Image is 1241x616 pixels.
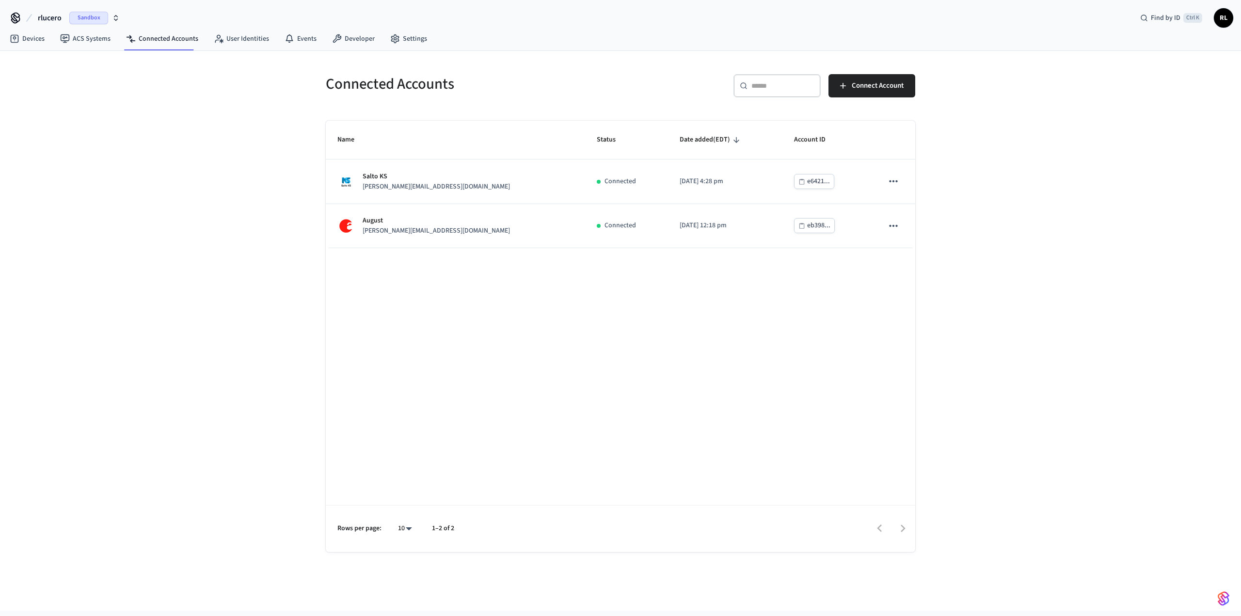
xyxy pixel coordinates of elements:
[363,182,510,192] p: [PERSON_NAME][EMAIL_ADDRESS][DOMAIN_NAME]
[1218,591,1229,606] img: SeamLogoGradient.69752ec5.svg
[605,176,636,187] p: Connected
[1183,13,1202,23] span: Ctrl K
[393,521,416,536] div: 10
[605,221,636,231] p: Connected
[382,30,435,47] a: Settings
[206,30,277,47] a: User Identities
[326,121,915,248] table: sticky table
[363,226,510,236] p: [PERSON_NAME][EMAIL_ADDRESS][DOMAIN_NAME]
[1215,9,1232,27] span: RL
[2,30,52,47] a: Devices
[828,74,915,97] button: Connect Account
[324,30,382,47] a: Developer
[337,523,382,534] p: Rows per page:
[337,173,355,190] img: Salto KS Logo
[118,30,206,47] a: Connected Accounts
[277,30,324,47] a: Events
[680,176,771,187] p: [DATE] 4:28 pm
[363,172,510,182] p: Salto KS
[680,221,771,231] p: [DATE] 12:18 pm
[38,12,62,24] span: rlucero
[852,79,904,92] span: Connect Account
[69,12,108,24] span: Sandbox
[794,174,834,189] button: e6421...
[52,30,118,47] a: ACS Systems
[326,74,615,94] h5: Connected Accounts
[597,132,628,147] span: Status
[807,220,830,232] div: eb398...
[1132,9,1210,27] div: Find by IDCtrl K
[1214,8,1233,28] button: RL
[794,218,835,233] button: eb398...
[432,523,454,534] p: 1–2 of 2
[337,132,367,147] span: Name
[794,132,838,147] span: Account ID
[807,175,830,188] div: e6421...
[680,132,743,147] span: Date added(EDT)
[363,216,510,226] p: August
[1151,13,1180,23] span: Find by ID
[337,217,355,235] img: August Logo, Square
